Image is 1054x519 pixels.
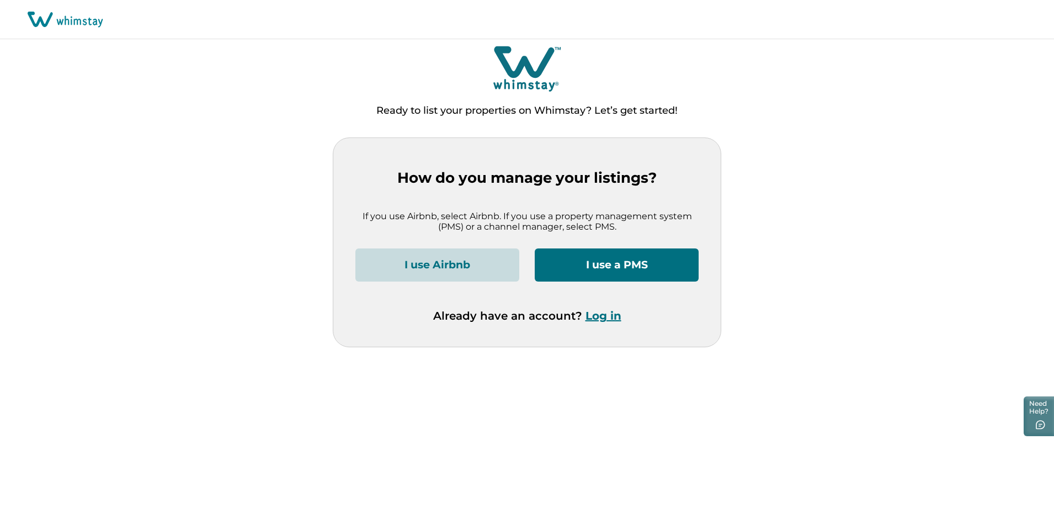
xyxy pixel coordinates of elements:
button: Log in [585,309,621,322]
p: Already have an account? [433,309,621,322]
p: Ready to list your properties on Whimstay? Let’s get started! [376,105,678,116]
button: I use Airbnb [355,248,519,282]
button: I use a PMS [535,248,699,282]
p: How do you manage your listings? [355,170,699,187]
p: If you use Airbnb, select Airbnb. If you use a property management system (PMS) or a channel mana... [355,211,699,232]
